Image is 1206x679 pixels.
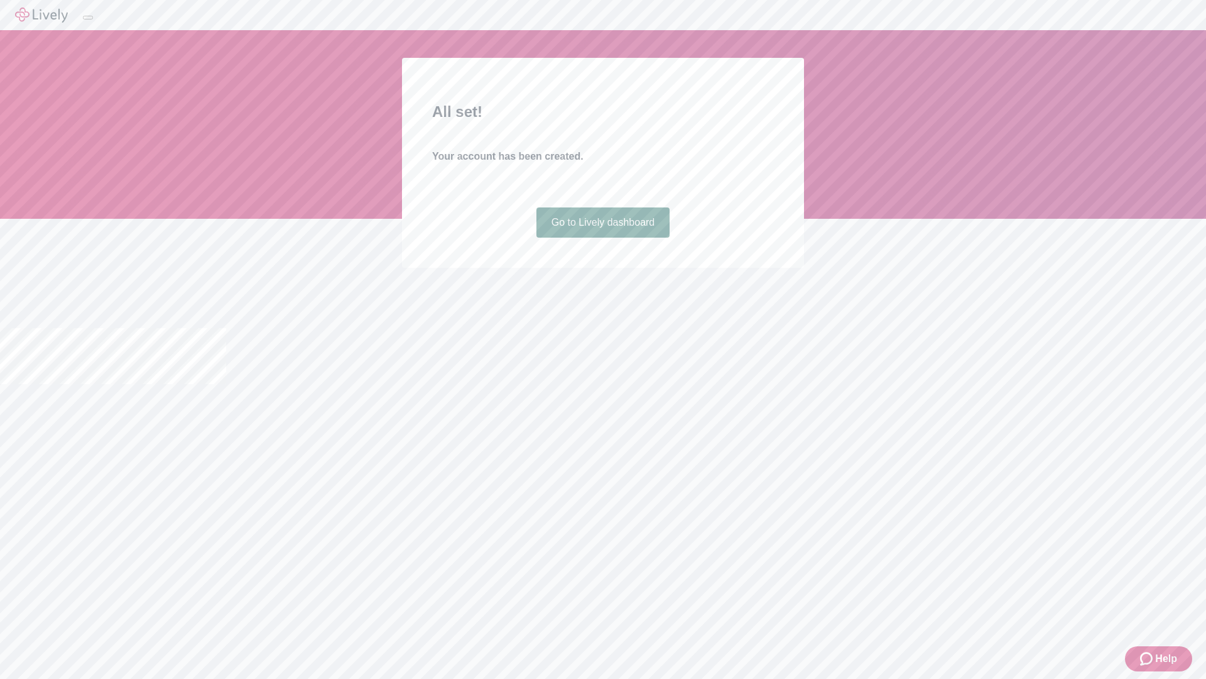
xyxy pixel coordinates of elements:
[15,8,68,23] img: Lively
[536,207,670,238] a: Go to Lively dashboard
[432,149,774,164] h4: Your account has been created.
[1155,651,1177,666] span: Help
[432,101,774,123] h2: All set!
[1125,646,1192,671] button: Zendesk support iconHelp
[83,16,93,19] button: Log out
[1140,651,1155,666] svg: Zendesk support icon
